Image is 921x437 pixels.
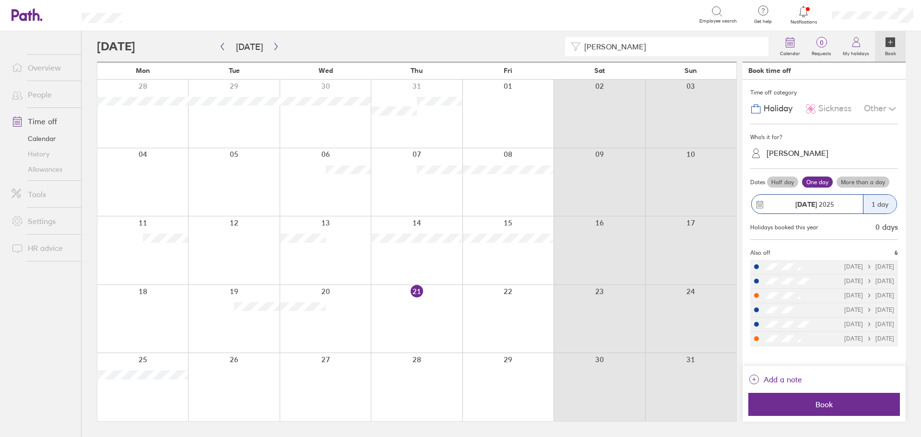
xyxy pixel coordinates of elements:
a: People [4,85,81,104]
button: Book [748,393,900,416]
label: Book [879,48,902,57]
a: 0Requests [806,31,837,62]
strong: [DATE] [795,200,817,209]
a: Calendar [4,131,81,146]
label: More than a day [837,177,889,188]
div: Who's it for? [750,130,898,144]
span: Employee search [699,18,737,24]
a: Allowances [4,162,81,177]
div: [DATE] [DATE] [844,263,894,270]
span: Holiday [764,104,792,114]
span: Wed [319,67,333,74]
div: Book time off [748,67,791,74]
a: HR advice [4,238,81,258]
button: [DATE] 20251 day [750,189,898,219]
a: Overview [4,58,81,77]
a: Time off [4,112,81,131]
a: Settings [4,212,81,231]
div: 0 days [875,223,898,231]
div: Search [148,10,172,19]
a: Book [875,31,906,62]
span: Fri [504,67,512,74]
input: Filter by employee [580,37,763,56]
div: Time off category [750,85,898,100]
span: Sickness [818,104,851,114]
a: Notifications [788,5,819,25]
span: Sun [685,67,697,74]
div: [DATE] [DATE] [844,321,894,328]
span: Book [755,400,893,409]
div: Other [864,100,898,118]
span: Thu [411,67,423,74]
span: Sat [594,67,605,74]
label: Requests [806,48,837,57]
div: [DATE] [DATE] [844,292,894,299]
label: My holidays [837,48,875,57]
a: My holidays [837,31,875,62]
a: Calendar [774,31,806,62]
button: Add a note [748,372,802,387]
span: 6 [895,249,898,256]
span: Get help [747,19,779,24]
button: [DATE] [228,39,271,55]
div: [DATE] [DATE] [844,307,894,313]
div: [PERSON_NAME] [767,149,828,158]
label: Half day [767,177,798,188]
label: Calendar [774,48,806,57]
span: 2025 [795,201,834,208]
div: [DATE] [DATE] [844,278,894,284]
span: Also off [750,249,770,256]
span: Dates [750,179,765,186]
label: One day [802,177,833,188]
span: Tue [229,67,240,74]
span: Mon [136,67,150,74]
a: Tools [4,185,81,204]
span: Notifications [788,19,819,25]
div: 1 day [863,195,897,213]
a: History [4,146,81,162]
span: Add a note [764,372,802,387]
div: [DATE] [DATE] [844,335,894,342]
div: Holidays booked this year [750,224,818,231]
span: 0 [806,39,837,47]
